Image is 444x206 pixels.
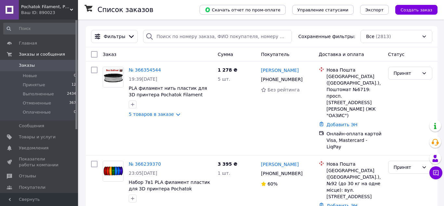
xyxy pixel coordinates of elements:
span: 0 [74,109,76,115]
a: Фото товару [103,67,124,88]
img: Фото товару [103,67,123,87]
span: Pochatok Filament, PLA filament for 3D printing [21,4,70,10]
a: 5 товаров в заказе [129,112,174,117]
span: Главная [19,40,37,46]
span: 23:05[DATE] [129,171,157,176]
span: Все [366,33,374,40]
a: Добавить ЭН [327,122,358,127]
a: PLA филамент нить пластик для 3D принтера Pochatok Filament 1,75 мм 0,3 кг Белый с шелковым эффек... [129,86,210,110]
div: Нова Пошта [327,161,383,167]
span: Экспорт [365,7,384,12]
img: Фото товару [103,161,123,181]
div: Онлайн-оплата картой Visa, Mastercard - LiqPay [327,130,383,150]
span: 1 278 ₴ [218,67,238,73]
span: Управление статусами [297,7,348,12]
div: [GEOGRAPHIC_DATA] ([GEOGRAPHIC_DATA].), №92 (до 30 кг на одне місце): вул. [STREET_ADDRESS] [327,167,383,200]
span: 19:39[DATE] [129,76,157,82]
span: Заказ [103,52,116,57]
a: Фото товару [103,161,124,182]
a: [PERSON_NAME] [261,161,299,168]
a: Создать заказ [389,7,437,12]
a: № 366239370 [129,161,161,167]
div: [GEOGRAPHIC_DATA] ([GEOGRAPHIC_DATA].), Поштомат №6719: просп. [STREET_ADDRESS][PERSON_NAME] (ЖК ... [327,73,383,119]
span: Выполненные [23,91,54,97]
span: Отмененные [23,100,51,106]
span: Принятые [23,82,45,88]
span: Отзывы [19,173,36,179]
span: Сумма [218,52,233,57]
span: Новые [23,73,37,79]
span: 12 [72,82,76,88]
span: 1 шт. [218,171,230,176]
span: Покупатели [19,185,46,190]
span: 3 395 ₴ [218,161,238,167]
div: Принят [394,70,419,77]
span: Фильтры [104,33,125,40]
span: 5 шт. [218,76,230,82]
span: Статус [388,52,405,57]
span: Сохраненные фильтры: [298,33,355,40]
span: 60% [268,181,278,186]
span: 0 [74,73,76,79]
span: Без рейтинга [268,87,300,92]
span: Оплаченные [23,109,51,115]
a: № 366354544 [129,67,161,73]
button: Скачать отчет по пром-оплате [200,5,286,15]
span: 367 [69,100,76,106]
div: [PHONE_NUMBER] [260,169,304,178]
input: Поиск по номеру заказа, ФИО покупателя, номеру телефона, Email, номеру накладной [143,30,292,43]
button: Чат с покупателем [429,166,442,179]
span: Покупатель [261,52,290,57]
span: Товары и услуги [19,134,56,140]
span: (2813) [376,34,391,39]
span: Сообщения [19,123,44,129]
input: Поиск [3,23,77,34]
div: [PHONE_NUMBER] [260,75,304,84]
span: Заказы [19,62,35,68]
span: Доставка и оплата [319,52,364,57]
button: Создать заказ [395,5,437,15]
button: Экспорт [360,5,389,15]
a: [PERSON_NAME] [261,67,299,74]
button: Управление статусами [292,5,354,15]
a: Набор 7в1 PLA филамент пластик для 3D принтера Pochatok Filament 1,75 мм 0,75 кг Красный, Оранжевый [129,180,210,204]
span: 2434 [67,91,76,97]
span: Создать заказ [400,7,432,12]
span: Заказы и сообщения [19,51,65,57]
div: Принят [394,164,419,171]
h1: Список заказов [98,6,153,14]
div: Ваш ID: 890023 [21,10,78,16]
span: Показатели работы компании [19,156,60,168]
div: Нова Пошта [327,67,383,73]
span: Уведомления [19,145,48,151]
span: Скачать отчет по пром-оплате [205,7,281,13]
